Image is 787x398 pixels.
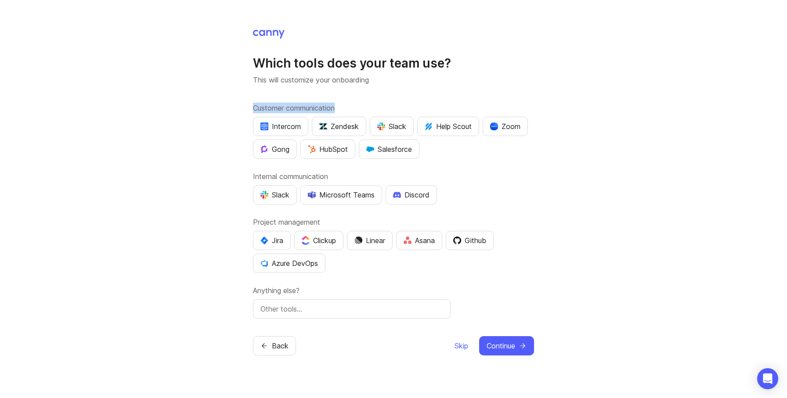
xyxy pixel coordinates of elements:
button: HubSpot [300,140,355,159]
button: Discord [386,185,437,204]
div: Github [453,235,486,246]
img: G+3M5qq2es1si5SaumCnMN47tP1CvAZneIVX5dcx+oz+ZLhv4kfP9DwAAAABJRU5ErkJggg== [308,145,316,153]
img: UniZRqrCPz6BHUWevMzgDJ1FW4xaGg2egd7Chm8uY0Al1hkDyjqDa8Lkk0kDEdqKkBok+T4wfoD0P0o6UMciQ8AAAAASUVORK... [319,122,327,130]
div: Zendesk [319,121,359,132]
h1: Which tools does your team use? [253,55,534,71]
img: kV1LT1TqjqNHPtRK7+FoaplE1qRq1yqhg056Z8K5Oc6xxgIuf0oNQ9LelJqbcyPisAf0C9LDpX5UIuAAAAAElFTkSuQmCC [425,122,433,130]
button: Jira [253,231,291,250]
div: Open Intercom Messenger [757,368,778,389]
div: Microsoft Teams [308,190,375,200]
div: Gong [260,144,289,154]
div: Salesforce [366,144,412,154]
button: Salesforce [359,140,419,159]
img: 0D3hMmx1Qy4j6AAAAAElFTkSuQmCC [453,237,461,244]
button: Github [446,231,494,250]
img: eRR1duPH6fQxdnSV9IruPjCimau6md0HxlPR81SIPROHX1VjYjAN9a41AAAAAElFTkSuQmCC [260,122,268,130]
span: Continue [487,341,515,351]
span: Back [272,341,289,351]
div: Linear [354,235,385,246]
img: YKcwp4sHBXAAAAAElFTkSuQmCC [260,259,268,267]
img: GKxMRLiRsgdWqxrdBeWfGK5kaZ2alx1WifDSa2kSTsK6wyJURKhUuPoQRYzjholVGzT2A2owx2gHwZoyZHHCYJ8YNOAZj3DSg... [366,145,374,153]
button: Intercom [253,117,308,136]
div: Clickup [302,235,336,246]
button: Linear [347,231,393,250]
div: Jira [260,235,283,246]
button: Help Scout [417,117,479,136]
img: xLHbn3khTPgAAAABJRU5ErkJggg== [490,122,498,130]
img: WIAAAAASUVORK5CYII= [260,191,268,199]
button: Skip [454,336,469,355]
label: Customer communication [253,103,534,113]
img: j83v6vj1tgY2AAAAABJRU5ErkJggg== [302,236,310,245]
span: Skip [455,341,468,351]
button: Clickup [294,231,343,250]
img: qKnp5cUisfhcFQGr1t296B61Fm0WkUVwBZaiVE4uNRmEGBFetJMz8xGrgPHqF1mLDIG816Xx6Jz26AFmkmT0yuOpRCAR7zRpG... [260,145,268,153]
button: Asana [396,231,442,250]
img: svg+xml;base64,PHN2ZyB4bWxucz0iaHR0cDovL3d3dy53My5vcmcvMjAwMC9zdmciIHZpZXdCb3g9IjAgMCA0MC4zNDMgND... [260,237,268,244]
div: Discord [393,190,430,200]
button: Slack [253,185,297,204]
img: WIAAAAASUVORK5CYII= [377,122,385,130]
div: Slack [377,121,406,132]
button: Slack [370,117,414,136]
button: Back [253,336,296,355]
button: Gong [253,140,297,159]
label: Internal communication [253,171,534,182]
button: Azure DevOps [253,254,325,273]
div: Zoom [490,121,520,132]
img: Rf5nOJ4Qh9Y9HAAAAAElFTkSuQmCC [404,237,412,244]
img: Canny Home [253,30,285,39]
div: Asana [404,235,435,246]
img: D0GypeOpROL5AAAAAElFTkSuQmCC [308,191,316,198]
img: +iLplPsjzba05dttzK064pds+5E5wZnCVbuGoLvBrYdmEPrXTzGo7zG60bLEREEjvOjaG9Saez5xsOEAbxBwOP6dkea84XY9O... [393,191,401,197]
p: This will customize your onboarding [253,75,534,85]
button: Zoom [483,117,528,136]
button: Zendesk [312,117,366,136]
label: Anything else? [253,285,534,296]
div: Help Scout [425,121,472,132]
img: Dm50RERGQWO2Ei1WzHVviWZlaLVriU9uRN6E+tIr91ebaDbMKKPDpFbssSuEG21dcGXkrKsuOVPwCeFJSFAIOxgiKgL2sFHRe... [354,237,362,244]
div: HubSpot [308,144,348,154]
div: Intercom [260,121,301,132]
div: Slack [260,190,289,200]
label: Project management [253,217,534,227]
input: Other tools… [260,304,443,314]
button: Continue [479,336,534,355]
button: Microsoft Teams [300,185,382,204]
div: Azure DevOps [260,258,318,269]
